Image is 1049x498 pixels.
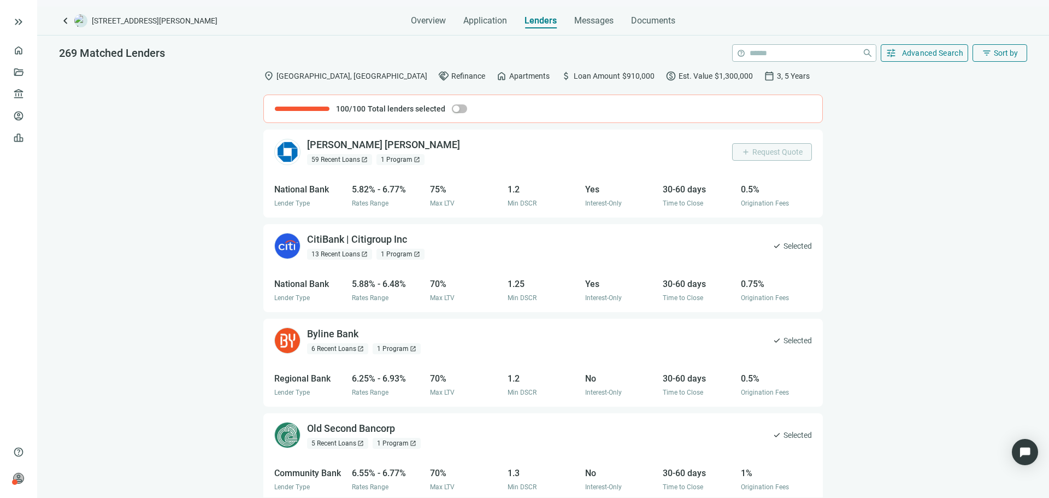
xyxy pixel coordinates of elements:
div: 30-60 days [663,466,734,480]
span: Interest-Only [585,200,622,207]
span: filter_list [982,48,992,58]
div: No [585,466,656,480]
span: [STREET_ADDRESS][PERSON_NAME] [92,15,217,26]
span: Interest-Only [585,294,622,302]
span: Refinance [451,70,485,82]
div: 30-60 days [663,277,734,291]
div: 1.2 [508,183,579,196]
span: Messages [574,15,614,26]
button: keyboard_double_arrow_right [12,15,25,28]
div: Yes [585,183,656,196]
span: Interest-Only [585,483,622,491]
div: 30-60 days [663,183,734,196]
span: Advanced Search [902,49,964,57]
span: account_balance [13,89,21,99]
span: Apartments [509,70,550,82]
span: Selected [783,240,812,252]
div: Yes [585,277,656,291]
img: 4cf2550b-7756-46e2-8d44-f8b267530c12.png [274,327,300,354]
img: 58144588-82f8-4a70-bc9c-5b6454efffaa [274,422,300,448]
div: 5.88% - 6.48% [352,277,423,291]
div: CitiBank | Citigroup Inc [307,233,407,247]
div: 70% [430,466,501,480]
div: 6 Recent Loans [307,343,368,354]
span: open_in_new [410,440,416,447]
span: Min DSCR [508,200,537,207]
span: Max LTV [430,200,455,207]
span: Rates Range [352,389,388,396]
span: Min DSCR [508,294,537,302]
div: 1.25 [508,277,579,291]
span: Rates Range [352,200,388,207]
span: person [13,473,24,484]
div: 5.82% - 6.77% [352,183,423,196]
span: Lender Type [274,294,310,302]
span: Origination Fees [741,389,789,396]
span: Overview [411,15,446,26]
span: calendar_today [764,71,775,81]
div: [PERSON_NAME] [PERSON_NAME] [307,138,460,152]
span: home [496,71,507,81]
img: 643335f0-a381-496f-ba52-afe3a5485634.png [274,139,300,165]
span: Lenders [524,15,557,26]
div: 1.3 [508,466,579,480]
span: open_in_new [414,251,420,257]
div: 1 Program [373,343,421,354]
div: 59 Recent Loans [307,154,372,165]
span: 269 Matched Lenders [59,46,165,60]
div: 70% [430,372,501,385]
div: 0.75% [741,277,812,291]
span: Max LTV [430,389,455,396]
div: 30-60 days [663,372,734,385]
div: Community Bank [274,466,345,480]
span: Max LTV [430,483,455,491]
span: Lender Type [274,483,310,491]
div: Regional Bank [274,372,345,385]
span: Origination Fees [741,200,789,207]
div: 6.55% - 6.77% [352,466,423,480]
span: Lender Type [274,200,310,207]
span: paid [665,71,676,81]
span: help [737,49,745,57]
span: Time to Close [663,389,703,396]
span: Interest-Only [585,389,622,396]
span: open_in_new [410,345,416,352]
span: [GEOGRAPHIC_DATA], [GEOGRAPHIC_DATA] [276,70,427,82]
span: Selected [783,335,812,347]
div: Loan Amount [561,71,655,81]
span: Application [463,15,507,26]
span: Min DSCR [508,483,537,491]
span: Time to Close [663,294,703,302]
div: Byline Bank [307,327,358,341]
div: 70% [430,277,501,291]
div: Old Second Bancorp [307,422,395,436]
div: 1 Program [373,438,421,449]
span: handshake [438,71,449,81]
div: 0.5% [741,372,812,385]
span: open_in_new [414,156,420,163]
img: 68941e63-d75b-4c6e-92ee-fc3b76cd4dc4.png [274,233,300,259]
button: filter_listSort by [973,44,1027,62]
span: Origination Fees [741,294,789,302]
div: 1% [741,466,812,480]
div: National Bank [274,277,345,291]
span: check [773,431,781,440]
span: Min DSCR [508,389,537,396]
div: 5 Recent Loans [307,438,368,449]
span: Documents [631,15,675,26]
span: open_in_new [361,251,368,257]
span: Total lenders selected [368,103,445,114]
span: tune [886,48,897,58]
span: Rates Range [352,483,388,491]
img: deal-logo [74,14,87,27]
span: check [773,242,781,250]
button: addRequest Quote [732,143,812,161]
div: 0.5% [741,183,812,196]
span: open_in_new [357,345,364,352]
span: Selected [783,429,812,441]
a: keyboard_arrow_left [59,14,72,27]
span: Time to Close [663,483,703,491]
button: tuneAdvanced Search [881,44,969,62]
